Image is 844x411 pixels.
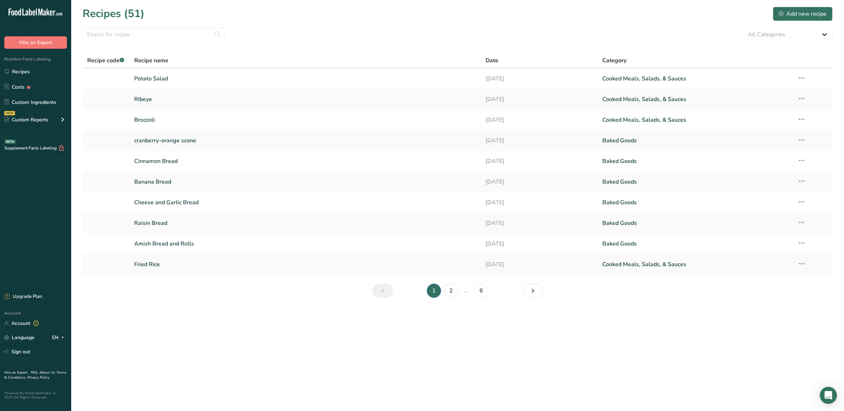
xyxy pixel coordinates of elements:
a: [DATE] [486,112,594,127]
a: [DATE] [486,133,594,148]
a: Banana Bread [134,174,477,189]
a: [DATE] [486,174,594,189]
a: Previous page [372,284,393,298]
a: About Us . [40,370,57,375]
a: Next page [523,284,543,298]
a: [DATE] [486,236,594,251]
button: Add new recipe [773,7,833,21]
a: Hire an Expert . [4,370,30,375]
span: Category [602,56,627,65]
h1: Recipes (51) [83,6,145,22]
div: NEW [4,111,15,115]
a: Potato Salad [134,71,477,86]
button: Hire an Expert [4,36,67,49]
a: [DATE] [486,92,594,107]
a: Page 6. [474,284,488,298]
a: Page 2. [444,284,458,298]
a: Baked Goods [602,133,789,148]
a: Language [4,331,35,344]
div: Add new recipe [779,10,827,18]
a: Cheese and Garlic Bread [134,195,477,210]
div: Powered By FoodLabelMaker © 2025 All Rights Reserved [4,391,67,400]
a: Broccoli [134,112,477,127]
a: cranberry-orange scone [134,133,477,148]
a: Cooked Meals, Salads, & Sauces [602,92,789,107]
a: Amish Bread and Rolls [134,236,477,251]
a: Baked Goods [602,236,789,251]
a: Fried Rice [134,257,477,272]
a: Baked Goods [602,195,789,210]
a: FAQ . [31,370,40,375]
a: Baked Goods [602,154,789,169]
a: Baked Goods [602,174,789,189]
div: Custom Reports [4,116,48,123]
div: EN [52,333,67,342]
div: Upgrade Plan [4,293,42,300]
a: Ribeye [134,92,477,107]
input: Search for recipe [83,27,225,42]
a: [DATE] [486,154,594,169]
a: Cooked Meals, Salads, & Sauces [602,71,789,86]
a: Terms & Conditions . [4,370,67,380]
a: [DATE] [486,257,594,272]
a: Cooked Meals, Salads, & Sauces [602,257,789,272]
span: Recipe code [87,57,124,64]
a: Cooked Meals, Salads, & Sauces [602,112,789,127]
a: [DATE] [486,71,594,86]
a: Baked Goods [602,216,789,231]
a: [DATE] [486,195,594,210]
span: Recipe name [134,56,168,65]
span: Date [486,56,498,65]
div: Open Intercom Messenger [820,387,837,404]
a: Cinnamon Bread [134,154,477,169]
a: Privacy Policy [27,375,49,380]
a: [DATE] [486,216,594,231]
div: BETA [5,139,16,144]
a: Raisin Bread [134,216,477,231]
